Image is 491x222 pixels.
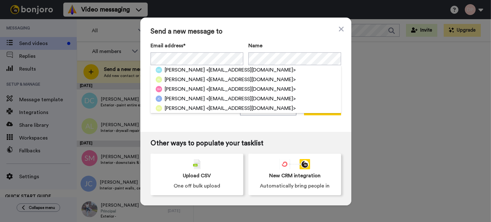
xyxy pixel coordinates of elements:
[269,172,321,180] span: New CRM integration
[206,85,296,93] span: <[EMAIL_ADDRESS][DOMAIN_NAME]>
[156,76,162,83] img: al.png
[165,66,205,74] span: [PERSON_NAME]
[156,67,162,73] img: dc.png
[206,104,296,112] span: <[EMAIL_ADDRESS][DOMAIN_NAME]>
[260,182,330,190] span: Automatically bring people in
[279,159,310,169] div: animation
[165,104,205,112] span: [PERSON_NAME]
[206,95,296,103] span: <[EMAIL_ADDRESS][DOMAIN_NAME]>
[165,95,205,103] span: [PERSON_NAME]
[151,140,341,147] span: Other ways to populate your tasklist
[206,66,296,74] span: <[EMAIL_ADDRESS][DOMAIN_NAME]>
[156,96,162,102] img: jc.png
[165,76,205,83] span: [PERSON_NAME]
[165,85,205,93] span: [PERSON_NAME]
[183,172,211,180] span: Upload CSV
[248,42,262,50] span: Name
[156,105,162,111] img: rs.png
[174,182,220,190] span: One off bulk upload
[156,86,162,92] img: sm.png
[151,42,243,50] label: Email address*
[193,159,201,169] img: csv-grey.png
[206,76,296,83] span: <[EMAIL_ADDRESS][DOMAIN_NAME]>
[151,28,341,35] span: Send a new message to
